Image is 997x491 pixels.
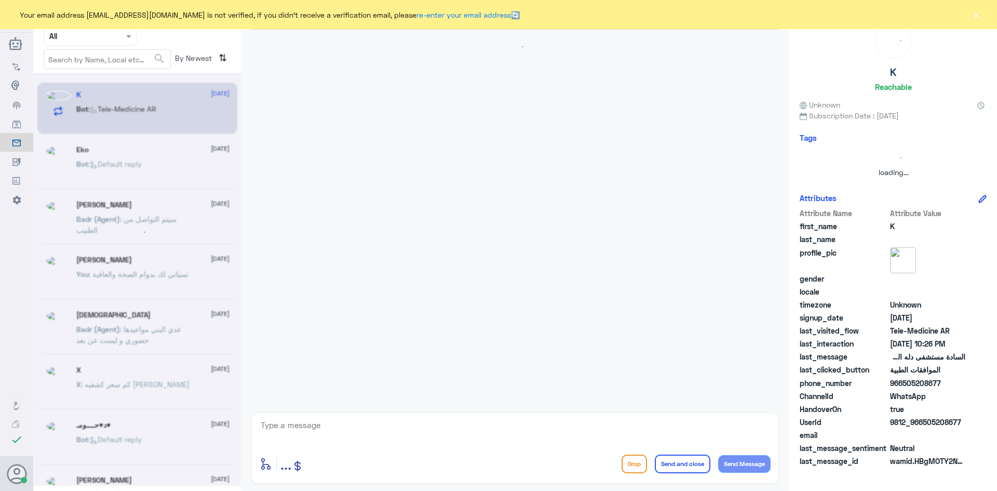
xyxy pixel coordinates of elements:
span: 9812_966505208677 [890,417,965,428]
button: search [153,50,166,68]
span: الموافقات الطبية [890,364,965,375]
span: null [890,430,965,441]
span: wamid.HBgMOTY2NTA1MjA4Njc3FQIAEhgUM0E3REJFRDZGM0IwN0EzRTA3MTAA [890,456,965,467]
span: ... [280,454,291,473]
span: ChannelId [800,391,888,402]
span: Tele-Medicine AR [890,325,965,336]
i: check [10,433,23,446]
span: 0 [890,443,965,454]
span: السادة مستشفى دله السلام عليكم ورحمة الله وبركاته [890,351,965,362]
a: re-enter your email address [416,10,511,19]
span: Your email address [EMAIL_ADDRESS][DOMAIN_NAME] is not verified, if you didn't receive a verifica... [20,9,520,20]
span: 2025-08-12T19:25:40.837Z [890,312,965,323]
input: Search by Name, Local etc… [44,50,170,69]
h6: Tags [800,133,817,142]
img: picture [890,247,916,273]
div: loading... [128,223,146,241]
span: null [890,286,965,297]
span: gender [800,273,888,284]
span: signup_date [800,312,888,323]
button: Send and close [655,455,710,473]
span: email [800,430,888,441]
button: Send Message [718,455,771,473]
span: true [890,404,965,415]
span: null [890,273,965,284]
div: loading... [802,149,984,167]
span: loading... [879,168,908,177]
span: last_message_sentiment [800,443,888,454]
span: last_message [800,351,888,362]
span: Attribute Name [800,208,888,219]
span: Subscription Date : [DATE] [800,110,987,121]
span: phone_number [800,378,888,389]
span: last_visited_flow [800,325,888,336]
span: last_name [800,234,888,245]
button: Avatar [7,464,26,484]
span: By Newest [171,49,214,70]
button: Drop [622,455,647,473]
span: last_interaction [800,338,888,349]
div: loading... [254,37,776,56]
span: K [890,221,965,232]
span: last_message_id [800,456,888,467]
span: HandoverOn [800,404,888,415]
span: UserId [800,417,888,428]
span: locale [800,286,888,297]
span: last_clicked_button [800,364,888,375]
i: ⇅ [219,49,227,67]
span: first_name [800,221,888,232]
span: Unknown [890,299,965,310]
h6: Attributes [800,193,837,203]
span: 2025-08-12T19:26:15.049Z [890,338,965,349]
button: × [971,9,981,20]
span: timezone [800,299,888,310]
span: Unknown [800,99,840,110]
span: 2 [890,391,965,402]
span: profile_pic [800,247,888,271]
h6: Reachable [875,82,912,91]
div: loading... [878,25,908,56]
button: ... [280,452,291,475]
span: search [153,52,166,65]
span: Attribute Value [890,208,965,219]
span: 966505208677 [890,378,965,389]
h5: K [890,67,896,78]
